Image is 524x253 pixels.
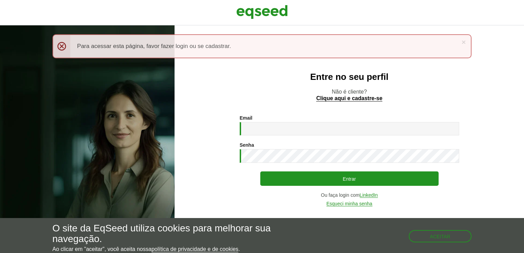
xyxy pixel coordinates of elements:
[409,230,472,242] button: Aceitar
[52,223,304,244] h5: O site da EqSeed utiliza cookies para melhorar sua navegação.
[240,143,254,147] label: Senha
[326,201,372,206] a: Esqueci minha senha
[188,72,510,82] h2: Entre no seu perfil
[360,193,378,198] a: LinkedIn
[240,193,459,198] div: Ou faça login com
[260,171,439,186] button: Entrar
[188,88,510,101] p: Não é cliente?
[52,246,304,252] p: Ao clicar em "aceitar", você aceita nossa .
[462,38,466,46] a: ×
[152,246,239,252] a: política de privacidade e de cookies
[236,3,288,21] img: EqSeed Logo
[240,116,252,120] label: Email
[316,96,382,101] a: Clique aqui e cadastre-se
[52,34,472,58] div: Para acessar esta página, favor fazer login ou se cadastrar.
